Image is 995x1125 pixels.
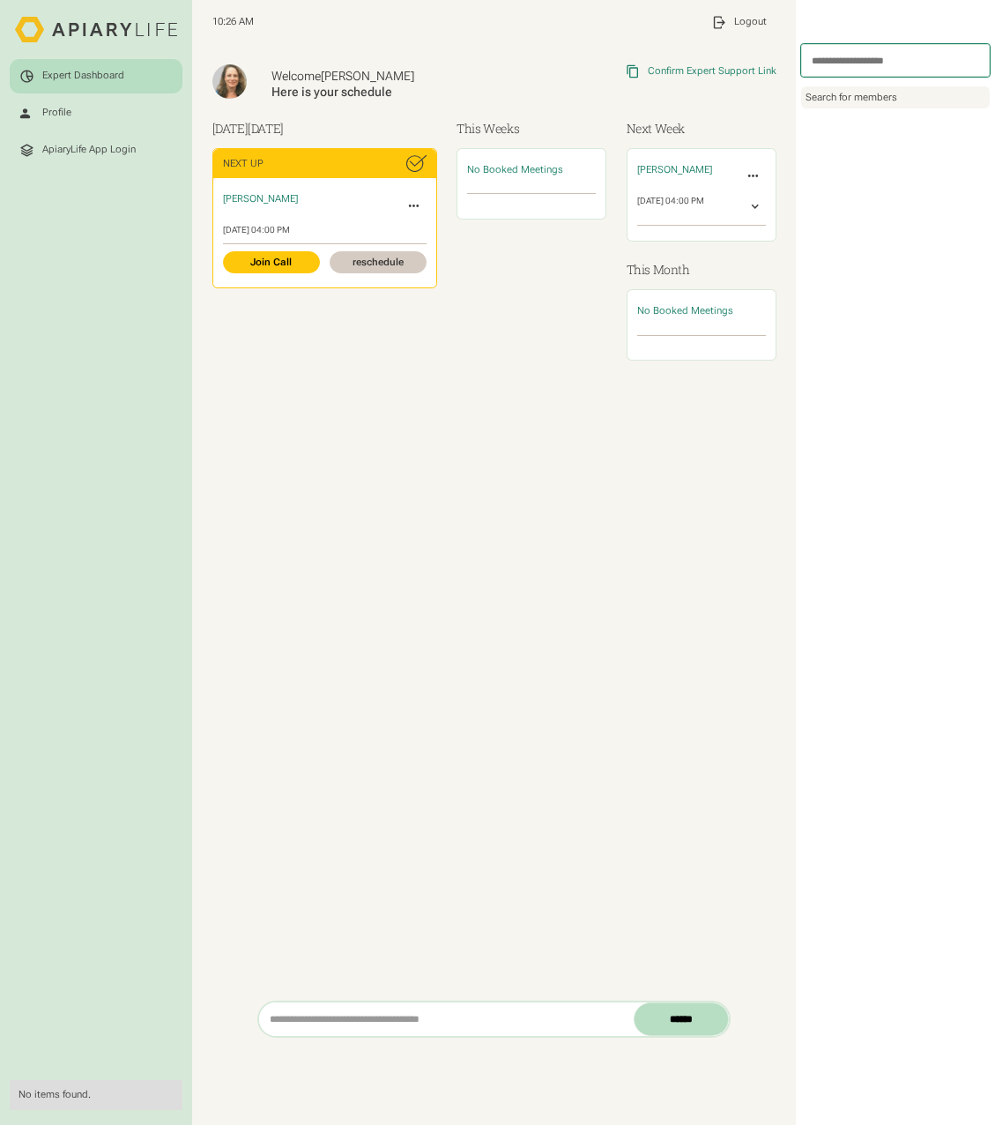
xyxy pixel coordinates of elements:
div: Expert Dashboard [42,70,124,82]
div: Profile [42,107,71,119]
h3: [DATE] [212,120,437,138]
a: Join Call [223,251,320,272]
h3: This Month [627,261,776,279]
h3: Next Week [627,120,776,138]
span: [DATE] [248,120,284,137]
div: ApiaryLife App Login [42,144,136,156]
div: Here is your schedule [271,85,522,100]
div: [DATE] 04:00 PM [223,225,427,235]
div: Search for members [801,86,991,108]
h3: This Weeks [457,120,606,138]
span: No Booked Meetings [637,305,733,317]
div: Logout [734,16,767,28]
span: [PERSON_NAME] [223,193,298,205]
a: Logout [702,5,776,40]
span: [PERSON_NAME] [321,69,414,83]
a: reschedule [330,251,427,272]
span: [PERSON_NAME] [637,164,712,175]
span: No Booked Meetings [467,164,563,175]
div: No items found. [19,1089,174,1101]
span: 10:26 AM [212,16,254,28]
div: Confirm Expert Support Link [648,65,776,78]
div: [DATE] 04:00 PM [637,196,704,218]
a: ApiaryLife App Login [10,133,182,168]
a: Expert Dashboard [10,59,182,93]
div: Welcome [271,69,522,84]
div: Next Up [223,158,264,170]
a: Profile [10,96,182,130]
